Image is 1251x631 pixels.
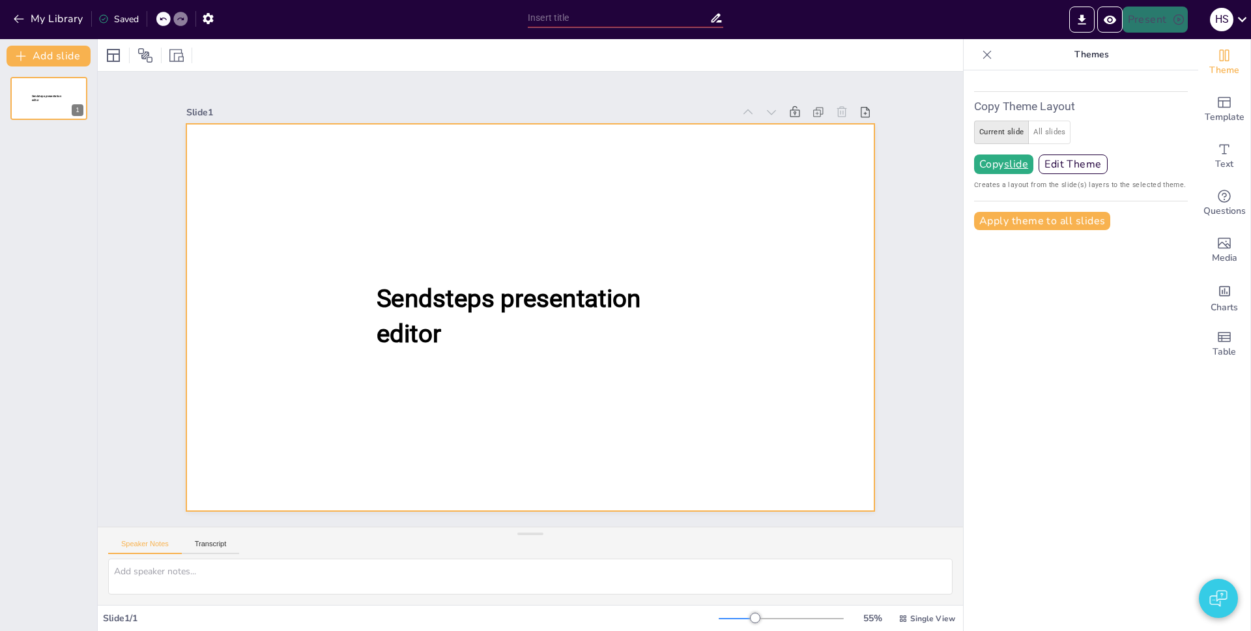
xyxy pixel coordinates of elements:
[377,284,641,349] span: Sendsteps presentation editor
[103,612,719,624] div: Slide 1 / 1
[32,95,61,102] span: Sendsteps presentation editor
[857,612,888,624] div: 55 %
[1213,345,1236,359] span: Table
[974,121,1029,144] button: current slide
[974,97,1188,115] h6: Copy Theme Layout
[1123,7,1188,33] button: Present
[1212,251,1237,265] span: Media
[974,212,1110,230] button: Apply theme to all slides
[910,613,955,624] span: Single View
[1004,159,1028,169] u: slide
[1198,274,1250,321] div: Add charts and graphs
[1198,180,1250,227] div: Get real-time input from your audience
[974,179,1188,190] span: Creates a layout from the slide(s) layers to the selected theme.
[10,77,87,120] div: 1
[1039,154,1108,174] button: Edit Theme
[1198,227,1250,274] div: Add images, graphics, shapes or video
[72,104,83,116] div: 1
[1203,204,1246,218] span: Questions
[137,48,153,63] span: Position
[1205,110,1244,125] span: Template
[528,8,710,27] input: Insert title
[998,39,1185,70] p: Themes
[10,8,89,29] button: My Library
[1210,7,1233,33] button: h s
[1198,321,1250,368] div: Add a table
[108,540,182,554] button: Speaker Notes
[167,45,186,66] div: Resize presentation
[7,46,91,66] button: Add slide
[1215,157,1233,171] span: Text
[974,154,1033,174] button: Copyslide
[974,121,1188,144] div: create layout
[103,45,124,66] div: Layout
[1028,121,1071,144] button: all slides
[1210,8,1233,31] div: h s
[186,106,734,119] div: Slide 1
[1198,133,1250,180] div: Add text boxes
[98,13,139,25] div: Saved
[1069,7,1095,33] button: Export to PowerPoint
[1198,86,1250,133] div: Add ready made slides
[1209,63,1239,78] span: Theme
[1211,301,1238,315] span: Charts
[1097,7,1123,33] button: Preview Presentation
[1198,39,1250,86] div: Change the overall theme
[182,540,240,554] button: Transcript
